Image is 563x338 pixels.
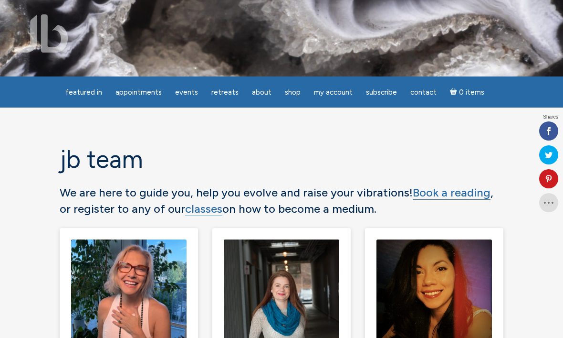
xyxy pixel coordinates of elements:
[175,88,198,97] span: Events
[308,83,358,102] a: My Account
[366,88,397,97] span: Subscribe
[413,185,490,200] a: Book a reading
[206,83,244,102] a: Retreats
[169,83,204,102] a: Events
[115,88,162,97] span: Appointments
[185,202,222,216] a: classes
[60,185,503,217] h5: We are here to guide you, help you evolve and raise your vibrations! , or register to any of our ...
[285,88,301,97] span: Shop
[279,83,306,102] a: Shop
[65,88,102,97] span: featured in
[246,83,277,102] a: About
[405,83,442,102] a: Contact
[360,83,403,102] a: Subscribe
[60,83,108,102] a: featured in
[444,82,490,102] a: Cart0 items
[60,146,503,173] h1: JB Team
[14,14,68,53] img: Jamie Butler. The Everyday Medium
[410,88,437,97] span: Contact
[211,88,239,97] span: Retreats
[314,88,353,97] span: My Account
[110,83,167,102] a: Appointments
[459,89,484,96] span: 0 items
[450,88,459,97] i: Cart
[252,88,271,97] span: About
[543,115,558,120] span: Shares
